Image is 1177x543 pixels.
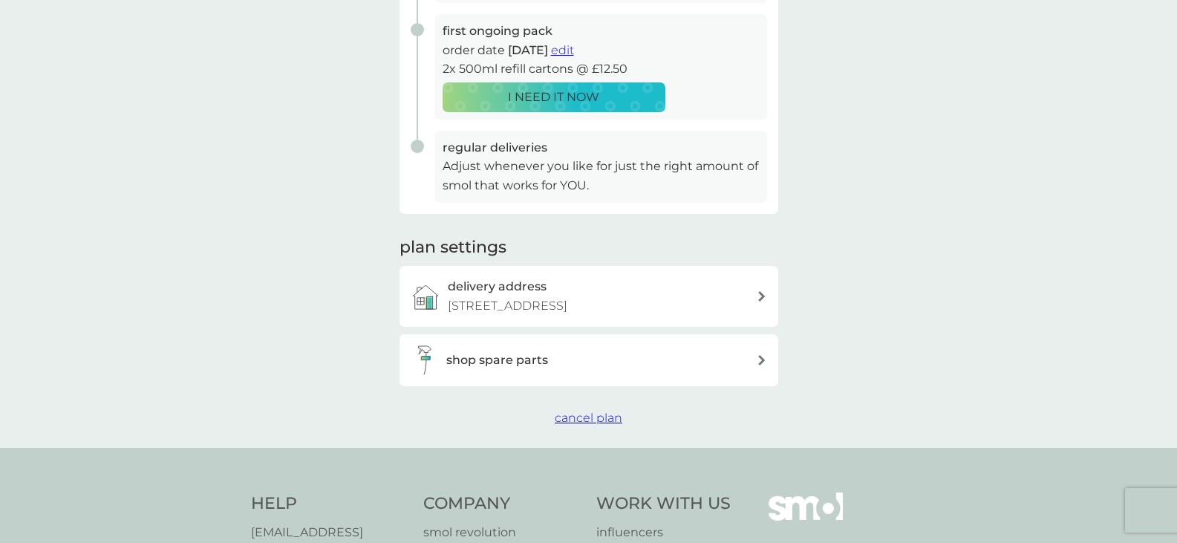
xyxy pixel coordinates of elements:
[596,523,731,542] a: influencers
[555,409,622,428] button: cancel plan
[508,43,548,57] span: [DATE]
[448,277,547,296] h3: delivery address
[508,88,599,107] p: I NEED IT NOW
[423,523,581,542] a: smol revolution
[443,82,665,112] button: I NEED IT NOW
[769,492,843,543] img: smol
[446,351,548,370] h3: shop spare parts
[596,492,731,516] h4: Work With Us
[443,22,760,41] h3: first ongoing pack
[400,266,778,326] a: delivery address[STREET_ADDRESS]
[443,157,760,195] p: Adjust whenever you like for just the right amount of smol that works for YOU.
[443,41,760,60] p: order date
[555,411,622,425] span: cancel plan
[443,138,760,157] h3: regular deliveries
[400,236,506,259] h2: plan settings
[400,334,778,386] button: shop spare parts
[443,59,760,79] p: 2x 500ml refill cartons @ £12.50
[423,492,581,516] h4: Company
[551,43,574,57] span: edit
[551,41,574,60] button: edit
[448,296,567,316] p: [STREET_ADDRESS]
[251,492,409,516] h4: Help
